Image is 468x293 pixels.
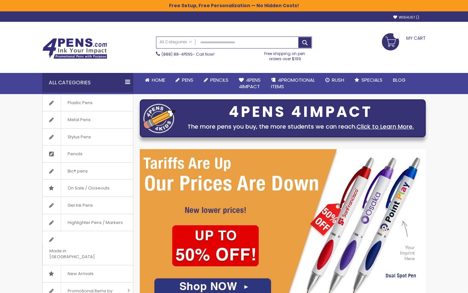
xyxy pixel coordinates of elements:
span: Pens [182,77,193,83]
a: Home [140,73,170,87]
span: 4PROMOTIONAL ITEMS [271,77,315,90]
a: Specials [349,73,388,87]
span: 4Pens 4impact [239,77,261,90]
a: Gel Ink Pens [43,197,133,214]
span: Highlighter Pens / Markers [61,214,129,231]
span: Stylus Pens [61,129,97,146]
a: 4Pens4impact [234,73,266,94]
span: Plastic Pens [61,94,99,111]
a: Pencils [43,146,133,162]
div: Free shipping on pen orders over $199 [258,49,312,62]
a: New Arrivals [43,265,133,282]
a: Pens [170,73,199,87]
a: Blog [388,73,411,87]
div: 4PENS 4IMPACT [179,105,422,119]
img: four_pen_logo.png [143,104,176,133]
span: Rush [332,77,344,83]
span: On Sale / Closeouts [61,180,116,197]
span: Blog [393,77,406,83]
a: Click to Learn More. [357,122,414,131]
a: On Sale / Closeouts [43,180,133,197]
a: Highlighter Pens / Markers [43,214,133,231]
span: Home [152,77,165,83]
span: Pencils [210,77,228,83]
a: Wishlist [393,15,419,20]
a: Metal Pens [43,111,133,128]
a: 4PROMOTIONALITEMS [266,73,320,94]
span: Gel Ink Pens [61,197,99,214]
span: All Categories [160,39,192,45]
span: - Call Now! [162,51,214,57]
a: (888) 88-4PENS [162,51,193,57]
img: 4Pens Custom Pens and Promotional Products [42,38,107,59]
a: Made in [GEOGRAPHIC_DATA] [43,231,133,265]
a: All Categories [156,37,195,48]
span: Metal Pens [61,111,97,128]
div: All Categories [42,73,133,92]
a: Rush [320,73,349,87]
span: Bic® pens [61,163,94,180]
a: Plastic Pens [43,94,133,111]
span: Specials [361,77,383,83]
span: New Arrivals [61,265,100,282]
a: Stylus Pens [43,129,133,146]
span: Made in [GEOGRAPHIC_DATA] [43,243,117,265]
div: The more pens you buy, the more students we can reach. [179,122,422,131]
a: Pencils [199,73,234,87]
a: Bic® pens [43,163,133,180]
span: Pencils [61,146,89,162]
